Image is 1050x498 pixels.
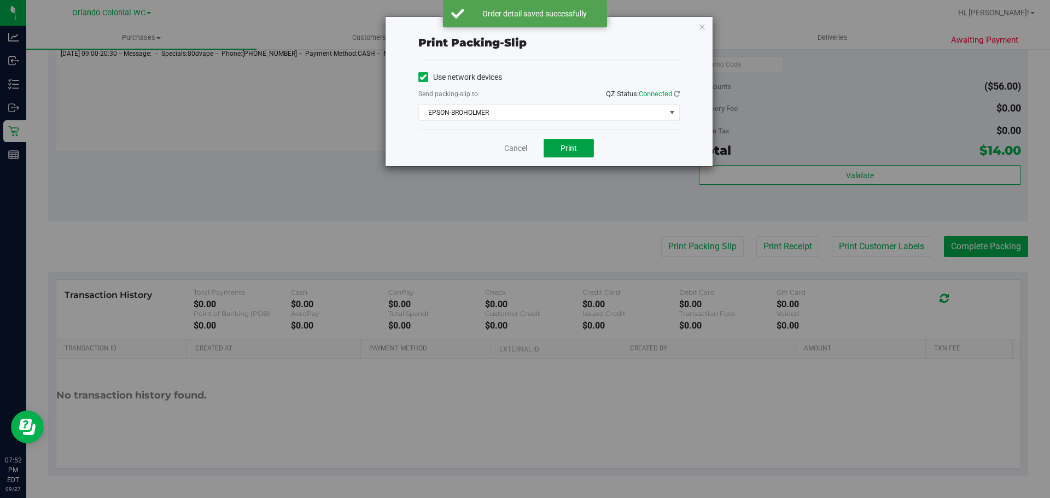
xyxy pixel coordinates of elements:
[504,143,527,154] a: Cancel
[11,411,44,443] iframe: Resource center
[470,8,599,19] div: Order detail saved successfully
[418,72,502,83] label: Use network devices
[418,36,527,49] span: Print packing-slip
[561,144,577,153] span: Print
[418,89,480,99] label: Send packing-slip to:
[665,105,679,120] span: select
[544,139,594,157] button: Print
[419,105,666,120] span: EPSON-BROHOLMER
[639,90,672,98] span: Connected
[606,90,680,98] span: QZ Status:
